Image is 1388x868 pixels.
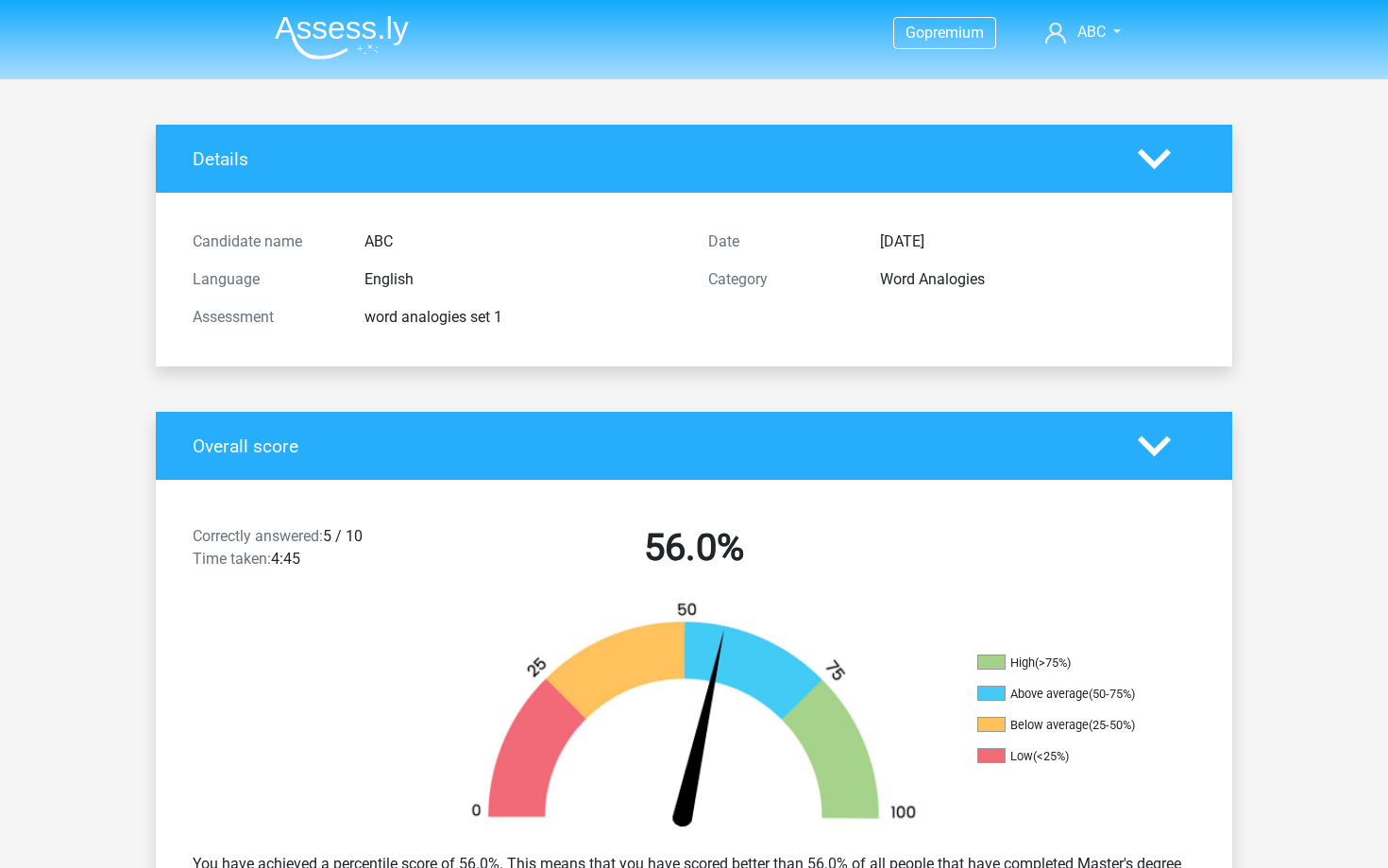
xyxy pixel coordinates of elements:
a: ABC [1038,21,1128,43]
div: Word Analogies [866,268,1210,291]
div: Date [694,230,866,253]
h4: Overall score [193,435,1109,457]
div: Category [694,268,866,291]
span: Time taken: [193,550,271,568]
div: English [350,268,694,291]
div: Assessment [178,306,350,329]
h2: 56.0% [450,525,938,570]
div: word analogies set 1 [350,306,694,329]
li: Low [977,748,1166,765]
span: Go [906,24,924,42]
span: premium [924,24,984,42]
img: 56.010cbdbea2f7.png [439,601,949,838]
div: [DATE] [866,230,1210,253]
div: Candidate name [178,230,350,253]
li: High [977,655,1166,672]
div: (50-75%) [1089,687,1135,701]
span: ABC [1077,23,1106,41]
div: ABC [350,230,694,253]
a: Gopremium [894,20,995,45]
div: Language [178,268,350,291]
h4: Details [193,148,1109,170]
span: Correctly answered: [193,527,323,545]
div: 5 / 10 4:45 [178,525,436,578]
div: (>75%) [1035,655,1071,670]
li: Above average [977,686,1166,703]
img: Assessly [275,15,409,60]
li: Below average [977,717,1166,734]
div: (<25%) [1033,749,1069,763]
div: (25-50%) [1089,718,1135,732]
